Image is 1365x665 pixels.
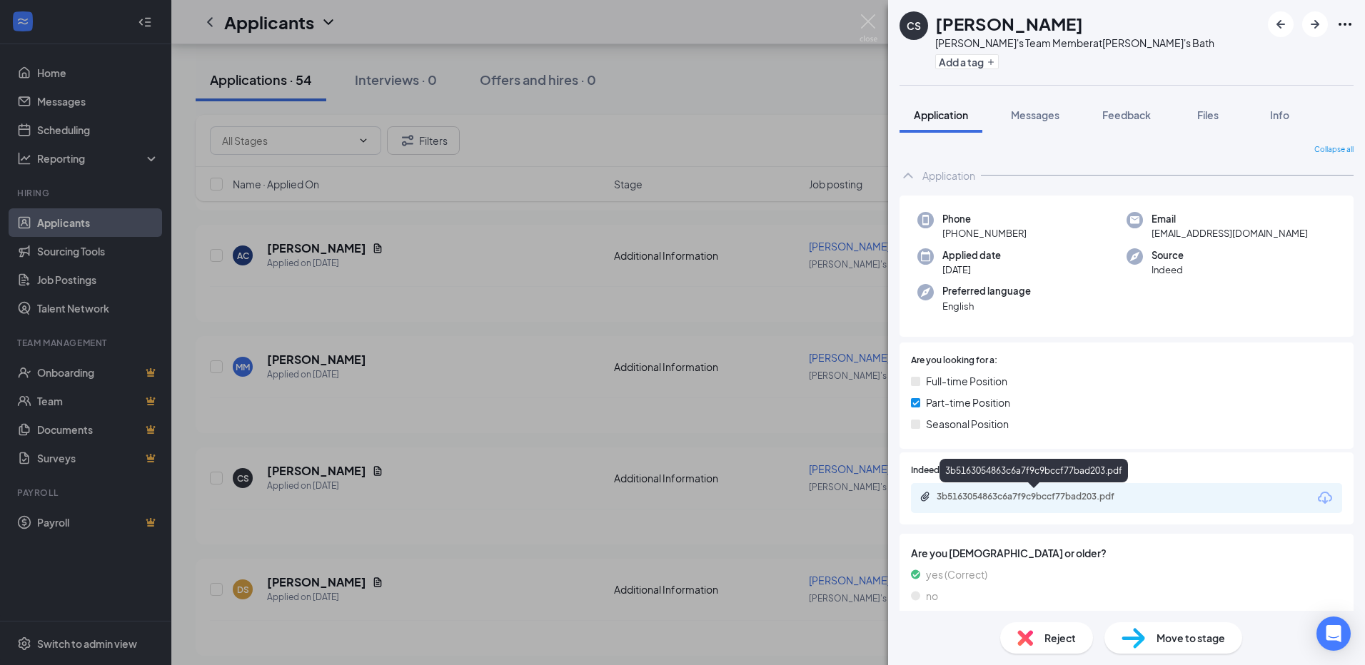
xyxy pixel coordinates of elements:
[1270,108,1289,121] span: Info
[1197,108,1219,121] span: Files
[942,299,1031,313] span: English
[1011,108,1059,121] span: Messages
[926,567,987,582] span: yes (Correct)
[911,464,974,477] span: Indeed Resume
[1272,16,1289,33] svg: ArrowLeftNew
[911,545,1342,561] span: Are you [DEMOGRAPHIC_DATA] or older?
[1316,489,1334,507] svg: Download
[1152,226,1308,240] span: [EMAIL_ADDRESS][DOMAIN_NAME]
[1302,11,1328,37] button: ArrowRight
[935,36,1214,50] div: [PERSON_NAME]'s Team Member at [PERSON_NAME]'s Bath
[920,491,1151,504] a: Paperclip3b5163054863c6a7f9c9bccf77bad203.pdf
[926,373,1007,389] span: Full-time Position
[900,167,917,184] svg: ChevronUp
[926,395,1010,410] span: Part-time Position
[1336,16,1354,33] svg: Ellipses
[920,491,931,502] svg: Paperclip
[937,491,1137,502] div: 3b5163054863c6a7f9c9bccf77bad203.pdf
[1152,248,1184,263] span: Source
[940,459,1128,482] div: 3b5163054863c6a7f9c9bccf77bad203.pdf
[942,263,1001,277] span: [DATE]
[1316,616,1351,651] div: Open Intercom Messenger
[935,54,999,69] button: PlusAdd a tag
[987,58,995,66] svg: Plus
[911,354,997,367] span: Are you looking for a:
[942,212,1027,226] span: Phone
[1102,108,1151,121] span: Feedback
[1268,11,1294,37] button: ArrowLeftNew
[926,416,1009,432] span: Seasonal Position
[907,19,921,33] div: CS
[922,168,975,183] div: Application
[942,248,1001,263] span: Applied date
[1044,630,1076,646] span: Reject
[1152,263,1184,277] span: Indeed
[926,588,938,604] span: no
[935,11,1083,36] h1: [PERSON_NAME]
[1152,212,1308,226] span: Email
[914,108,968,121] span: Application
[1157,630,1225,646] span: Move to stage
[942,226,1027,240] span: [PHONE_NUMBER]
[1306,16,1324,33] svg: ArrowRight
[942,284,1031,298] span: Preferred language
[1314,144,1354,156] span: Collapse all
